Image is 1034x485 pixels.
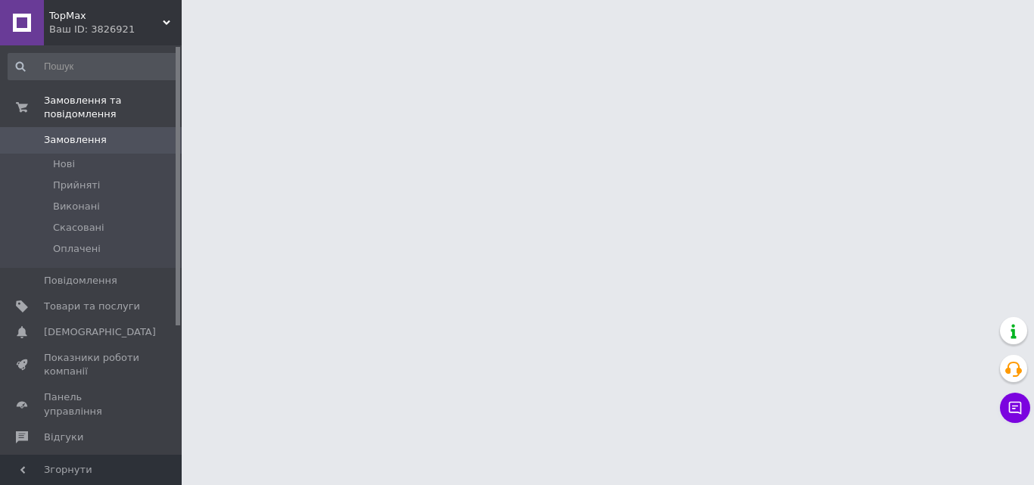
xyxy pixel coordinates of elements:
span: Відгуки [44,431,83,444]
span: Скасовані [53,221,104,235]
input: Пошук [8,53,179,80]
span: Повідомлення [44,274,117,288]
button: Чат з покупцем [1000,393,1030,423]
span: Замовлення та повідомлення [44,94,182,121]
span: [DEMOGRAPHIC_DATA] [44,325,156,339]
span: Нові [53,157,75,171]
span: Оплачені [53,242,101,256]
span: TopMax [49,9,163,23]
span: Прийняті [53,179,100,192]
span: Панель управління [44,390,140,418]
div: Ваш ID: 3826921 [49,23,182,36]
span: Товари та послуги [44,300,140,313]
span: Виконані [53,200,100,213]
span: Показники роботи компанії [44,351,140,378]
span: Замовлення [44,133,107,147]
